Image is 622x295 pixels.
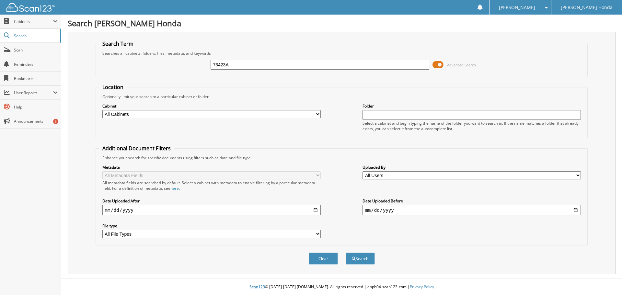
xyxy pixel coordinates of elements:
span: Advanced Search [447,62,476,67]
legend: Additional Document Filters [99,145,174,152]
label: Date Uploaded Before [363,198,581,204]
a: Privacy Policy [410,284,434,289]
input: end [363,205,581,215]
span: Cabinets [14,19,53,24]
a: here [170,186,179,191]
label: Metadata [102,165,321,170]
label: Folder [363,103,581,109]
span: Announcements [14,119,58,124]
label: Cabinet [102,103,321,109]
h1: Search [PERSON_NAME] Honda [68,18,616,28]
div: Searches all cabinets, folders, files, metadata, and keywords [99,51,584,56]
div: All metadata fields are searched by default. Select a cabinet with metadata to enable filtering b... [102,180,321,191]
span: Scan123 [249,284,265,289]
button: Clear [309,253,338,265]
img: scan123-logo-white.svg [6,3,55,12]
div: Enhance your search for specific documents using filters such as date and file type. [99,155,584,161]
button: Search [346,253,375,265]
div: © [DATE]-[DATE] [DOMAIN_NAME]. All rights reserved | appb04-scan123-com | [61,279,622,295]
span: Reminders [14,62,58,67]
span: Search [14,33,57,39]
div: Optionally limit your search to a particular cabinet or folder [99,94,584,99]
input: start [102,205,321,215]
span: Bookmarks [14,76,58,81]
label: File type [102,223,321,229]
span: User Reports [14,90,53,96]
label: Uploaded By [363,165,581,170]
legend: Location [99,84,127,91]
div: 6 [53,119,58,124]
legend: Search Term [99,40,137,47]
div: Select a cabinet and begin typing the name of the folder you want to search in. If the name match... [363,120,581,131]
span: [PERSON_NAME] Honda [561,6,613,9]
label: Date Uploaded After [102,198,321,204]
span: Scan [14,47,58,53]
span: Help [14,104,58,110]
span: [PERSON_NAME] [499,6,535,9]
